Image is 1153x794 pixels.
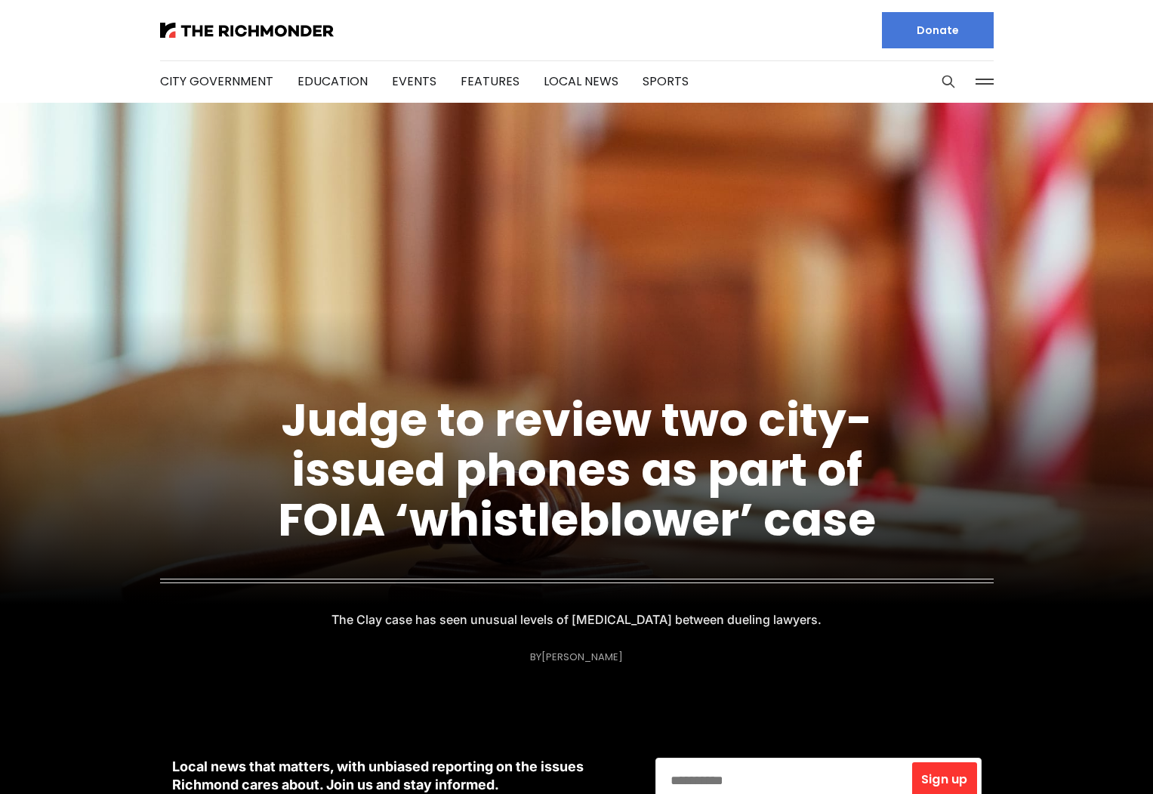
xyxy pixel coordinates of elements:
a: [PERSON_NAME] [541,650,623,664]
p: Local news that matters, with unbiased reporting on the issues Richmond cares about. Join us and ... [172,758,631,794]
img: The Richmonder [160,23,334,38]
p: The Clay case has seen unusual levels of [MEDICAL_DATA] between dueling lawyers. [343,609,810,630]
a: Judge to review two city-issued phones as part of FOIA ‘whistleblower’ case [278,388,876,551]
a: Local News [544,73,618,90]
a: Sports [643,73,689,90]
a: Donate [882,12,994,48]
span: Sign up [921,774,967,786]
a: Events [392,73,436,90]
a: City Government [160,73,273,90]
a: Education [297,73,368,90]
a: Features [461,73,519,90]
button: Search this site [937,70,960,93]
div: By [530,651,623,663]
